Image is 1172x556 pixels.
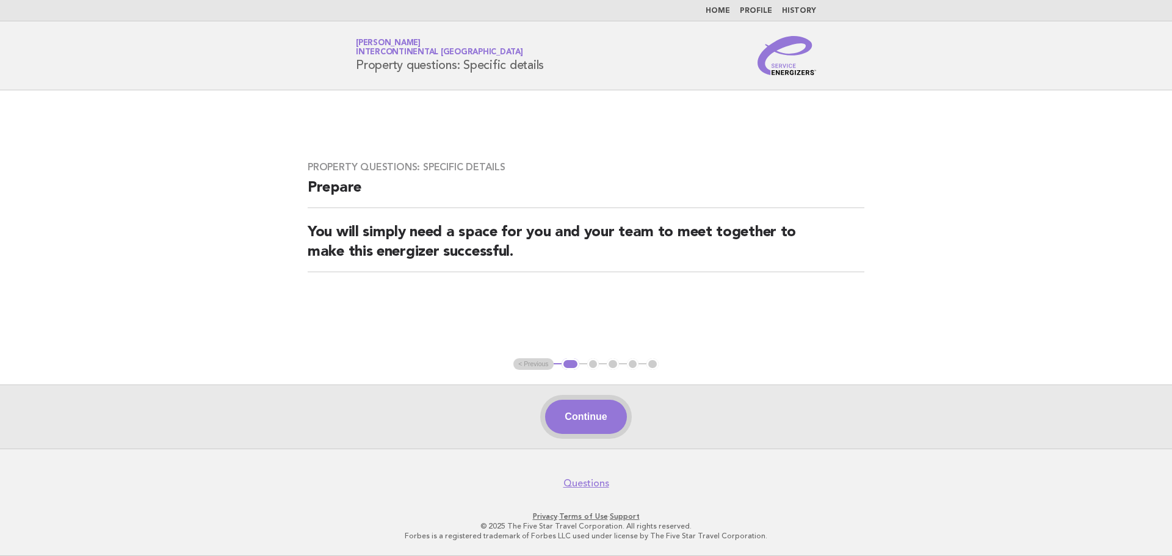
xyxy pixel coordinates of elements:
[212,521,960,531] p: © 2025 The Five Star Travel Corporation. All rights reserved.
[563,477,609,489] a: Questions
[740,7,772,15] a: Profile
[308,223,864,272] h2: You will simply need a space for you and your team to meet together to make this energizer succes...
[308,178,864,208] h2: Prepare
[356,49,523,57] span: InterContinental [GEOGRAPHIC_DATA]
[782,7,816,15] a: History
[533,512,557,521] a: Privacy
[308,161,864,173] h3: Property questions: Specific details
[545,400,626,434] button: Continue
[356,40,544,71] h1: Property questions: Specific details
[758,36,816,75] img: Service Energizers
[356,39,523,56] a: [PERSON_NAME]InterContinental [GEOGRAPHIC_DATA]
[706,7,730,15] a: Home
[212,531,960,541] p: Forbes is a registered trademark of Forbes LLC used under license by The Five Star Travel Corpora...
[212,511,960,521] p: · ·
[559,512,608,521] a: Terms of Use
[610,512,640,521] a: Support
[562,358,579,370] button: 1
